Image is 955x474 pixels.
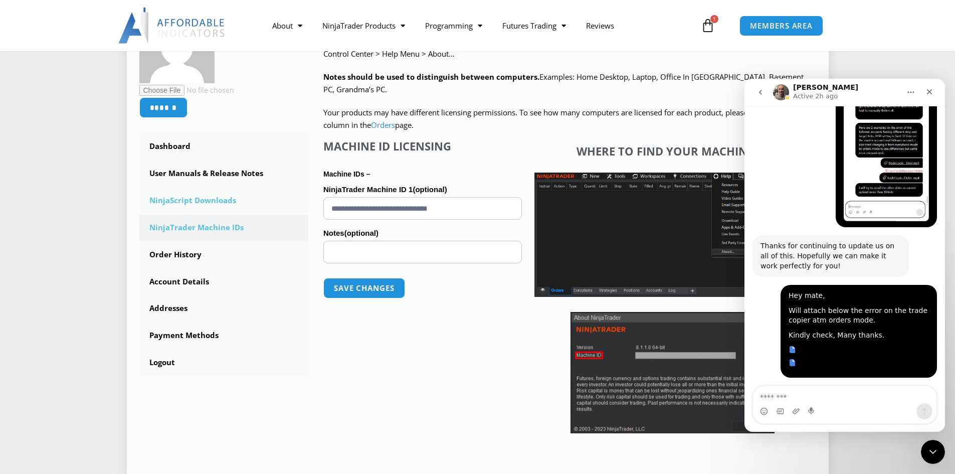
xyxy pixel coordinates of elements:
[323,72,804,95] span: Examples: Home Desktop, Laptop, Office In [GEOGRAPHIC_DATA], Basement PC, Grandma’s PC.
[139,161,309,187] a: User Manuals & Release Notes
[570,312,775,433] img: Screenshot 2025-01-17 114931 | Affordable Indicators – NinjaTrader
[262,14,698,37] nav: Menu
[139,133,309,376] nav: Account pages
[262,14,312,37] a: About
[492,14,576,37] a: Futures Trading
[415,14,492,37] a: Programming
[139,215,309,241] a: NinjaTrader Machine IDs
[323,278,405,298] button: Save changes
[312,14,415,37] a: NinjaTrader Products
[139,269,309,295] a: Account Details
[344,229,378,237] span: (optional)
[686,11,730,40] a: 1
[534,173,810,297] img: Screenshot 2025-01-17 1155544 | Affordable Indicators – NinjaTrader
[710,15,718,23] span: 1
[323,139,522,152] h4: Machine ID Licensing
[744,79,945,432] iframe: Intercom live chat
[323,72,539,82] strong: Notes should be used to distinguish between computers.
[534,144,810,157] h4: Where to find your Machine ID
[139,242,309,268] a: Order History
[750,22,813,30] span: MEMBERS AREA
[921,440,945,464] iframe: Intercom live chat
[323,107,803,130] span: Your products may have different licensing permissions. To see how many computers are licensed fo...
[323,226,522,241] label: Notes
[139,295,309,322] a: Addresses
[323,170,370,178] strong: Machine IDs –
[118,8,226,44] img: LogoAI | Affordable Indicators – NinjaTrader
[139,188,309,214] a: NinjaScript Downloads
[323,182,522,197] label: NinjaTrader Machine ID 1
[139,350,309,376] a: Logout
[139,133,309,160] a: Dashboard
[139,323,309,349] a: Payment Methods
[576,14,624,37] a: Reviews
[413,185,447,194] span: (optional)
[371,120,395,130] a: Orders
[739,16,823,36] a: MEMBERS AREA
